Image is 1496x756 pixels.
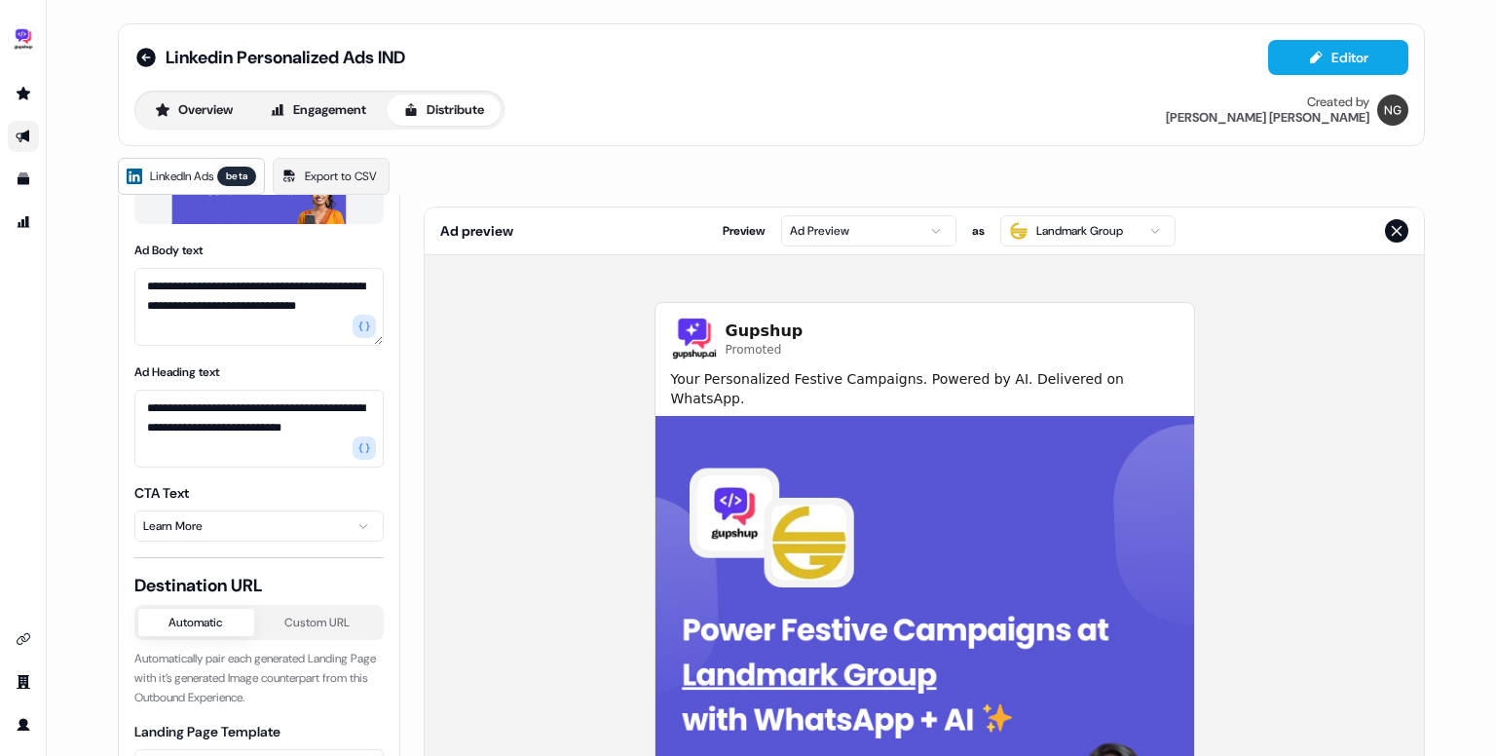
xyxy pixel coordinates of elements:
[166,46,405,69] span: Linkedin Personalized Ads IND
[134,243,203,258] label: Ad Body text
[118,158,265,195] a: LinkedIn Adsbeta
[1268,50,1408,70] a: Editor
[273,158,390,195] a: Export to CSV
[671,369,1178,408] span: Your Personalized Festive Campaigns. Powered by AI. Delivered on WhatsApp.
[1307,94,1369,110] div: Created by
[138,609,254,636] button: Automatic
[8,121,39,152] a: Go to outbound experience
[134,364,219,380] label: Ad Heading text
[217,167,256,186] div: beta
[723,221,766,241] span: Preview
[150,167,213,186] span: LinkedIn Ads
[726,320,804,343] span: Gupshup
[134,574,384,597] span: Destination URL
[8,78,39,109] a: Go to prospects
[1268,40,1408,75] button: Editor
[726,343,804,358] span: Promoted
[305,167,377,186] span: Export to CSV
[134,723,280,740] label: Landing Page Template
[134,484,189,502] label: CTA Text
[8,709,39,740] a: Go to profile
[8,666,39,698] a: Go to team
[254,609,381,636] button: Custom URL
[8,164,39,195] a: Go to templates
[1377,94,1408,126] img: Nikunj
[387,94,501,126] button: Distribute
[134,651,376,705] span: Automatically pair each generated Landing Page with it’s generated Image counterpart from this Ou...
[440,221,513,241] span: Ad preview
[8,207,39,238] a: Go to attribution
[138,94,249,126] button: Overview
[972,221,985,241] span: as
[1385,219,1408,243] button: Close preview
[1166,110,1369,126] div: [PERSON_NAME] [PERSON_NAME]
[8,624,39,655] a: Go to integrations
[253,94,383,126] button: Engagement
